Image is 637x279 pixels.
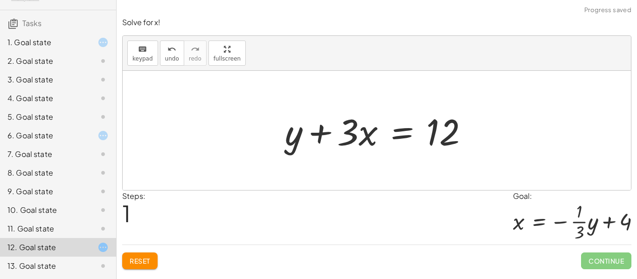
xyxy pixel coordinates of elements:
[97,74,109,85] i: Task not started.
[122,252,158,269] button: Reset
[97,242,109,253] i: Task started.
[191,44,200,55] i: redo
[7,223,83,234] div: 11. Goal state
[7,130,83,141] div: 6. Goal state
[122,191,145,201] label: Steps:
[584,6,631,15] span: Progress saved
[7,37,83,48] div: 1. Goal state
[97,130,109,141] i: Task started.
[7,74,83,85] div: 3. Goal state
[132,55,153,62] span: keypad
[97,260,109,272] i: Task not started.
[122,17,631,28] p: Solve for x!
[214,55,241,62] span: fullscreen
[7,204,83,216] div: 10. Goal state
[122,199,131,227] span: 1
[167,44,176,55] i: undo
[513,191,631,202] div: Goal:
[138,44,147,55] i: keyboard
[97,93,109,104] i: Task not started.
[189,55,201,62] span: redo
[22,18,42,28] span: Tasks
[97,186,109,197] i: Task not started.
[7,186,83,197] div: 9. Goal state
[97,167,109,178] i: Task not started.
[165,55,179,62] span: undo
[97,149,109,160] i: Task not started.
[130,257,150,265] span: Reset
[97,204,109,216] i: Task not started.
[97,223,109,234] i: Task not started.
[97,55,109,67] i: Task not started.
[7,93,83,104] div: 4. Goal state
[7,55,83,67] div: 2. Goal state
[160,41,184,66] button: undoundo
[97,37,109,48] i: Task started.
[97,111,109,122] i: Task not started.
[7,111,83,122] div: 5. Goal state
[7,260,83,272] div: 13. Goal state
[127,41,158,66] button: keyboardkeypad
[7,242,83,253] div: 12. Goal state
[7,149,83,160] div: 7. Goal state
[184,41,207,66] button: redoredo
[7,167,83,178] div: 8. Goal state
[208,41,246,66] button: fullscreen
